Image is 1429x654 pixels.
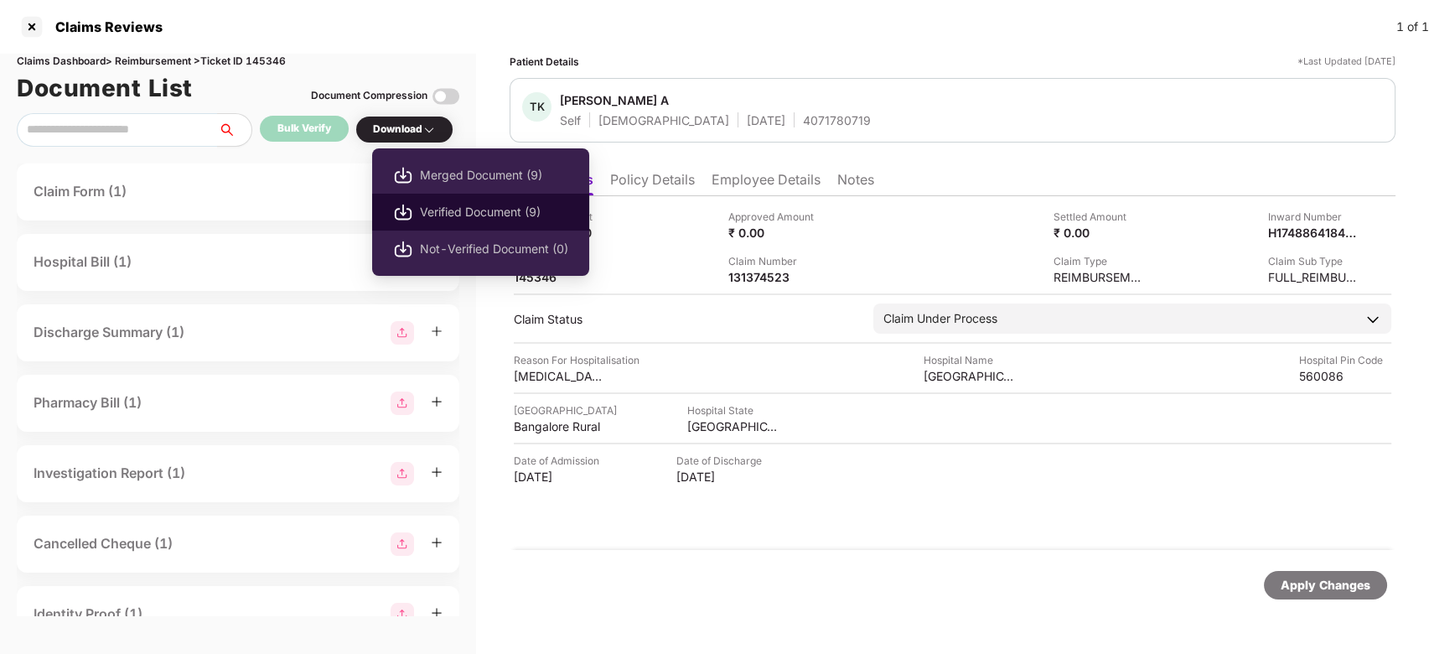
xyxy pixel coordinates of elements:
span: plus [431,466,443,478]
div: [DEMOGRAPHIC_DATA] [598,112,729,128]
div: Claim Sub Type [1268,253,1360,269]
div: *Last Updated [DATE] [1297,54,1395,70]
img: svg+xml;base64,PHN2ZyBpZD0iVG9nZ2xlLTMyeDMyIiB4bWxucz0iaHR0cDovL3d3dy53My5vcmcvMjAwMC9zdmciIHdpZH... [432,83,459,110]
div: 560086 [1299,368,1391,384]
div: Settled Amount [1054,209,1146,225]
div: 1 of 1 [1396,18,1429,36]
div: Approved Amount [728,209,821,225]
div: Patient Details [510,54,579,70]
div: Claims Reviews [45,18,163,35]
div: [PERSON_NAME] A [560,92,669,108]
div: Claim Under Process [883,309,997,328]
div: Download [373,122,436,138]
div: Hospital State [687,402,779,418]
span: Merged Document (9) [420,166,568,184]
div: TK [522,92,551,122]
div: [DATE] [676,469,769,485]
span: plus [431,537,443,548]
img: svg+xml;base64,PHN2ZyBpZD0iRG93bmxvYWQtMjB4MjAiIHhtbG5zPSJodHRwOi8vd3d3LnczLm9yZy8yMDAwL3N2ZyIgd2... [393,165,413,185]
div: Hospital Bill (1) [34,252,132,272]
button: search [217,113,252,147]
img: svg+xml;base64,PHN2ZyBpZD0iR3JvdXBfMjg4MTMiIGRhdGEtbmFtZT0iR3JvdXAgMjg4MTMiIHhtbG5zPSJodHRwOi8vd3... [391,462,414,485]
img: svg+xml;base64,PHN2ZyBpZD0iR3JvdXBfMjg4MTMiIGRhdGEtbmFtZT0iR3JvdXAgMjg4MTMiIHhtbG5zPSJodHRwOi8vd3... [391,603,414,626]
div: Claim Number [728,253,821,269]
div: 4071780719 [803,112,871,128]
div: Inward Number [1268,209,1360,225]
img: svg+xml;base64,PHN2ZyBpZD0iR3JvdXBfMjg4MTMiIGRhdGEtbmFtZT0iR3JvdXAgMjg4MTMiIHhtbG5zPSJodHRwOi8vd3... [391,392,414,415]
div: Document Compression [311,88,427,104]
div: H1748864184476MPPL929 [1268,225,1360,241]
span: plus [431,607,443,619]
img: downArrowIcon [1364,311,1381,328]
div: Apply Changes [1281,576,1370,594]
div: [GEOGRAPHIC_DATA] [687,418,779,434]
div: [DATE] [514,469,606,485]
img: svg+xml;base64,PHN2ZyBpZD0iRHJvcGRvd24tMzJ4MzIiIHhtbG5zPSJodHRwOi8vd3d3LnczLm9yZy8yMDAwL3N2ZyIgd2... [422,123,436,137]
div: Claim Type [1054,253,1146,269]
div: Claim Form (1) [34,181,127,202]
div: [MEDICAL_DATA] [514,368,606,384]
div: [GEOGRAPHIC_DATA] [514,402,617,418]
div: Date of Discharge [676,453,769,469]
div: Pharmacy Bill (1) [34,392,142,413]
div: Date of Admission [514,453,606,469]
div: ₹ 0.00 [728,225,821,241]
img: svg+xml;base64,PHN2ZyBpZD0iR3JvdXBfMjg4MTMiIGRhdGEtbmFtZT0iR3JvdXAgMjg4MTMiIHhtbG5zPSJodHRwOi8vd3... [391,321,414,345]
div: Hospital Name [924,352,1016,368]
div: [DATE] [747,112,785,128]
img: svg+xml;base64,PHN2ZyBpZD0iRG93bmxvYWQtMjB4MjAiIHhtbG5zPSJodHRwOi8vd3d3LnczLm9yZy8yMDAwL3N2ZyIgd2... [393,239,413,259]
div: 131374523 [728,269,821,285]
div: Self [560,112,581,128]
img: svg+xml;base64,PHN2ZyBpZD0iR3JvdXBfMjg4MTMiIGRhdGEtbmFtZT0iR3JvdXAgMjg4MTMiIHhtbG5zPSJodHRwOi8vd3... [391,532,414,556]
img: svg+xml;base64,PHN2ZyBpZD0iRG93bmxvYWQtMjB4MjAiIHhtbG5zPSJodHRwOi8vd3d3LnczLm9yZy8yMDAwL3N2ZyIgd2... [393,202,413,222]
div: Discharge Summary (1) [34,322,184,343]
span: Verified Document (9) [420,203,568,221]
div: ₹ 0.00 [1054,225,1146,241]
div: Hospital Pin Code [1299,352,1391,368]
li: Policy Details [610,171,695,195]
div: [GEOGRAPHIC_DATA] [924,368,1016,384]
div: FULL_REIMBURSEMENT [1268,269,1360,285]
div: REIMBURSEMENT [1054,269,1146,285]
span: Not-Verified Document (0) [420,240,568,258]
div: Cancelled Cheque (1) [34,533,173,554]
div: Claims Dashboard > Reimbursement > Ticket ID 145346 [17,54,459,70]
span: search [217,123,251,137]
li: Notes [837,171,874,195]
h1: Document List [17,70,193,106]
span: plus [431,325,443,337]
div: Identity Proof (1) [34,604,142,625]
div: Investigation Report (1) [34,463,185,484]
div: Claim Status [514,311,857,327]
span: plus [431,396,443,407]
div: Bulk Verify [277,121,331,137]
li: Employee Details [712,171,821,195]
div: Reason For Hospitalisation [514,352,639,368]
div: Bangalore Rural [514,418,606,434]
